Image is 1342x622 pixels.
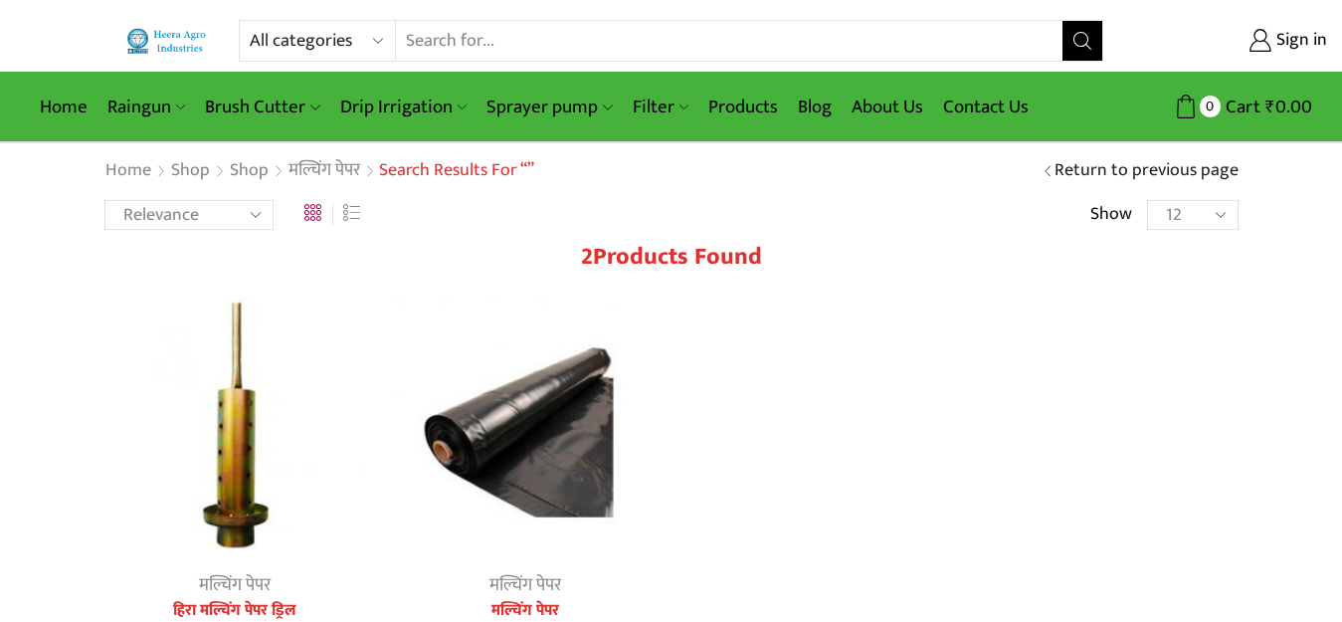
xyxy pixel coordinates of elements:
[842,84,933,130] a: About Us
[229,158,270,184] a: Shop
[97,84,195,130] a: Raingun
[395,296,657,557] img: Mulching Paper
[199,570,271,600] a: मल्चिंग पेपर
[1271,28,1327,54] span: Sign in
[104,158,534,184] nav: Breadcrumb
[396,21,1062,61] input: Search for...
[623,84,698,130] a: Filter
[1133,23,1327,59] a: Sign in
[933,84,1039,130] a: Contact Us
[330,84,477,130] a: Drip Irrigation
[788,84,842,130] a: Blog
[477,84,622,130] a: Sprayer pump
[1062,21,1102,61] button: Search button
[195,84,329,130] a: Brush Cutter
[1200,96,1221,116] span: 0
[1123,89,1312,125] a: 0 Cart ₹0.00
[1054,158,1239,184] a: Return to previous page
[1265,92,1275,122] span: ₹
[104,296,366,557] img: Mulching Paper Hole
[288,158,361,184] a: मल्चिंग पेपर
[1090,202,1132,228] span: Show
[104,158,152,184] a: Home
[698,84,788,130] a: Products
[1265,92,1312,122] bdi: 0.00
[593,237,762,277] span: Products found
[1221,94,1260,120] span: Cart
[581,237,593,277] span: 2
[379,160,534,182] h1: Search results for “”
[104,200,274,230] select: Shop order
[30,84,97,130] a: Home
[489,570,561,600] a: मल्चिंग पेपर
[170,158,211,184] a: Shop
